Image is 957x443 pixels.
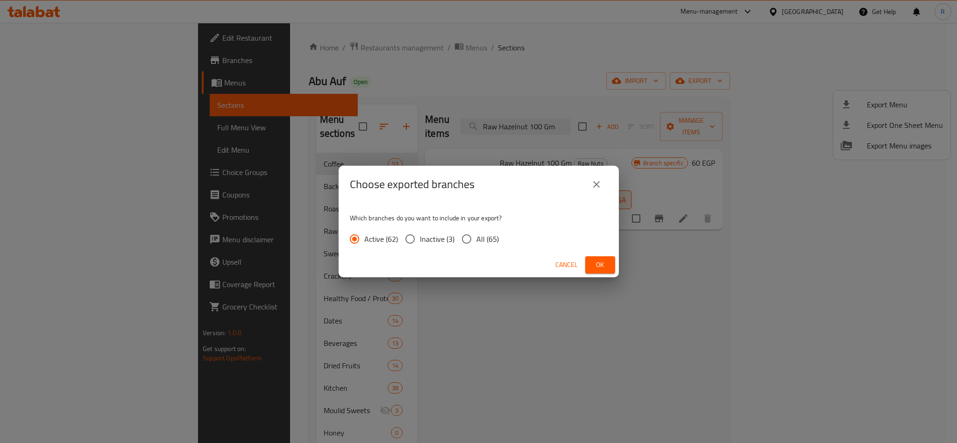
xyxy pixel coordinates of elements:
button: close [585,173,608,196]
button: Cancel [552,256,581,274]
h2: Choose exported branches [350,177,475,192]
span: Cancel [555,259,578,271]
p: Which branches do you want to include in your export? [350,213,608,223]
span: Ok [593,259,608,271]
span: All (65) [476,233,499,245]
span: Inactive (3) [420,233,454,245]
button: Ok [585,256,615,274]
span: Active (62) [364,233,398,245]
